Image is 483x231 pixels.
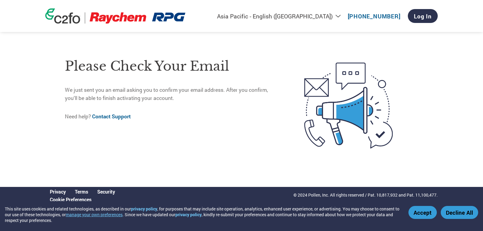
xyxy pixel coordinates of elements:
[45,196,120,203] div: Open Cookie Preferences Modal
[45,8,80,24] img: c2fo logo
[65,86,279,102] p: We just sent you an email asking you to confirm your email address. After you confirm, you’ll be ...
[5,206,400,223] div: This site uses cookies and related technologies, as described in our , for purposes that may incl...
[75,188,88,195] a: Terms
[90,12,186,24] img: Raychem RPG
[293,192,438,198] p: © 2024 Pollen, Inc. All rights reserved / Pat. 10,817,932 and Pat. 11,100,477.
[65,56,279,76] h1: Please check your email
[66,212,123,217] button: manage your own preferences
[65,113,279,120] p: Need help?
[408,206,437,219] button: Accept
[408,9,438,23] a: Log In
[279,52,418,159] img: open-email
[131,206,157,212] a: privacy policy
[92,113,131,120] a: Contact Support
[441,206,478,219] button: Decline All
[348,12,401,20] a: [PHONE_NUMBER]
[50,188,66,195] a: Privacy
[175,212,202,217] a: privacy policy
[50,196,91,203] a: Cookie Preferences, opens a dedicated popup modal window
[97,188,115,195] a: Security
